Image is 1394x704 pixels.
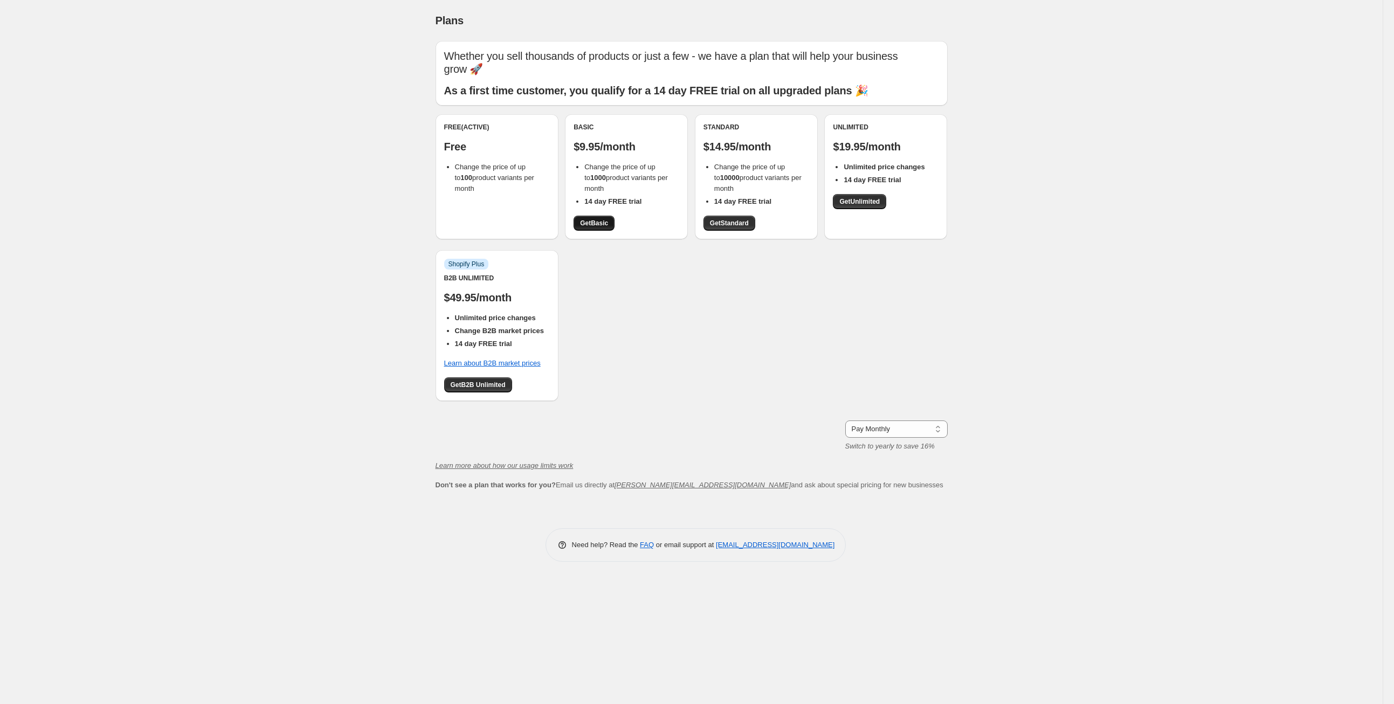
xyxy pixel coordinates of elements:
span: Need help? Read the [572,541,640,549]
p: $9.95/month [574,140,679,153]
span: Change the price of up to product variants per month [584,163,668,192]
p: $14.95/month [703,140,809,153]
div: Basic [574,123,679,132]
span: Get Standard [710,219,749,227]
b: 10000 [720,174,740,182]
i: Switch to yearly to save 16% [845,442,935,450]
b: 14 day FREE trial [584,197,641,205]
span: Email us directly at and ask about special pricing for new businesses [436,481,943,489]
a: Learn about B2B market prices [444,359,541,367]
b: 100 [460,174,472,182]
a: GetB2B Unlimited [444,377,512,392]
span: Change the price of up to product variants per month [714,163,802,192]
b: Unlimited price changes [844,163,924,171]
span: Plans [436,15,464,26]
div: B2B Unlimited [444,274,550,282]
b: 14 day FREE trial [455,340,512,348]
b: Unlimited price changes [455,314,536,322]
span: Change the price of up to product variants per month [455,163,534,192]
div: Free (Active) [444,123,550,132]
p: Free [444,140,550,153]
span: or email support at [654,541,716,549]
a: GetUnlimited [833,194,886,209]
b: As a first time customer, you qualify for a 14 day FREE trial on all upgraded plans 🎉 [444,85,868,96]
b: Change B2B market prices [455,327,544,335]
p: $49.95/month [444,291,550,304]
p: Whether you sell thousands of products or just a few - we have a plan that will help your busines... [444,50,939,75]
a: GetStandard [703,216,755,231]
span: Get B2B Unlimited [451,381,506,389]
b: 14 day FREE trial [844,176,901,184]
span: Shopify Plus [448,260,485,268]
b: 1000 [590,174,606,182]
b: Don't see a plan that works for you? [436,481,556,489]
span: Get Basic [580,219,608,227]
a: Learn more about how our usage limits work [436,461,574,470]
p: $19.95/month [833,140,938,153]
a: FAQ [640,541,654,549]
b: 14 day FREE trial [714,197,771,205]
span: Get Unlimited [839,197,880,206]
a: [EMAIL_ADDRESS][DOMAIN_NAME] [716,541,834,549]
a: GetBasic [574,216,615,231]
div: Unlimited [833,123,938,132]
div: Standard [703,123,809,132]
a: [PERSON_NAME][EMAIL_ADDRESS][DOMAIN_NAME] [615,481,791,489]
